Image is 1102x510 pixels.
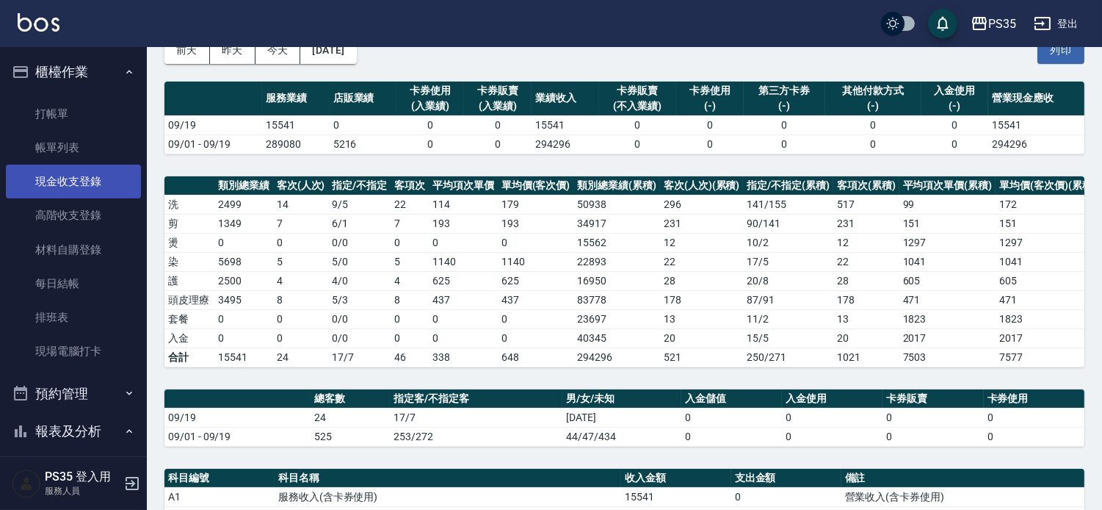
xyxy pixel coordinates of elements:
td: 141 / 155 [743,195,833,214]
div: 卡券使用 [680,83,740,98]
div: (入業績) [400,98,460,114]
td: 1823 [996,309,1099,328]
div: 卡券販賣 [468,83,528,98]
button: save [928,9,957,38]
td: 294296 [988,134,1084,154]
td: 8 [273,290,329,309]
td: 0 [599,115,677,134]
td: 0 [498,309,574,328]
td: 5216 [330,134,397,154]
div: 其他付款方式 [829,83,918,98]
td: 12 [833,233,899,252]
button: 登出 [1028,10,1084,37]
td: 0 [429,309,498,328]
td: 入金 [164,328,214,348]
td: 0 [782,408,882,427]
td: 22 [391,195,429,214]
td: 0 [464,134,532,154]
td: 20 / 8 [743,271,833,290]
td: 8 [391,290,429,309]
td: 1823 [899,309,996,328]
th: 客項次 [391,176,429,195]
td: 22 [660,252,744,271]
td: 0 [676,115,744,134]
td: 250/271 [743,348,833,367]
td: 服務收入(含卡券使用) [275,487,621,506]
td: 0 [744,134,825,154]
table: a dense table [164,389,1084,447]
a: 每日結帳 [6,267,141,301]
td: 0 / 0 [328,309,391,328]
td: 15562 [573,233,660,252]
h5: PS35 登入用 [45,470,120,484]
td: 15 / 5 [743,328,833,348]
th: 指定/不指定 [328,176,391,195]
td: 2017 [899,328,996,348]
td: 50938 [573,195,660,214]
a: 現金收支登錄 [6,165,141,198]
td: A1 [164,487,275,506]
td: 0 [825,134,921,154]
td: 5 [273,252,329,271]
th: 單均價(客次價)(累積) [996,176,1099,195]
td: 09/01 - 09/19 [164,134,262,154]
td: 頭皮理療 [164,290,214,309]
td: 09/01 - 09/19 [164,427,311,446]
td: 83778 [573,290,660,309]
td: 0 [498,328,574,348]
td: 605 [899,271,996,290]
td: 09/19 [164,408,311,427]
td: 0 [498,233,574,252]
td: 179 [498,195,574,214]
td: 296 [660,195,744,214]
td: 0 [396,115,464,134]
td: 28 [833,271,899,290]
td: 20 [660,328,744,348]
td: 46 [391,348,429,367]
td: 517 [833,195,899,214]
td: 1041 [996,252,1099,271]
td: 0 [882,408,983,427]
td: 289080 [262,134,330,154]
td: 1349 [214,214,273,233]
td: 洗 [164,195,214,214]
td: 0 [599,134,677,154]
button: 前天 [164,37,210,64]
div: (-) [829,98,918,114]
a: 材料自購登錄 [6,233,141,267]
td: 7577 [996,348,1099,367]
th: 平均項次單價 [429,176,498,195]
td: 15541 [532,115,599,134]
td: 17/7 [328,348,391,367]
td: 5 / 0 [328,252,391,271]
td: 338 [429,348,498,367]
td: 0 [464,115,532,134]
a: 報表目錄 [6,456,141,490]
button: [DATE] [300,37,356,64]
td: 16950 [573,271,660,290]
td: 151 [996,214,1099,233]
td: 15541 [214,348,273,367]
button: 今天 [255,37,301,64]
button: 列印 [1037,37,1084,64]
td: 525 [311,427,390,446]
td: 1140 [429,252,498,271]
td: 1021 [833,348,899,367]
td: 253/272 [390,427,562,446]
td: 剪 [164,214,214,233]
td: 0 [782,427,882,446]
td: 17/7 [390,408,562,427]
td: 648 [498,348,574,367]
th: 類別總業績(累積) [573,176,660,195]
td: 0 [330,115,397,134]
td: 87 / 91 [743,290,833,309]
th: 類別總業績 [214,176,273,195]
td: 2500 [214,271,273,290]
td: 193 [429,214,498,233]
td: 7 [391,214,429,233]
th: 科目編號 [164,469,275,488]
th: 指定/不指定(累積) [743,176,833,195]
td: 22 [833,252,899,271]
th: 指定客/不指定客 [390,389,562,409]
td: 13 [833,309,899,328]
